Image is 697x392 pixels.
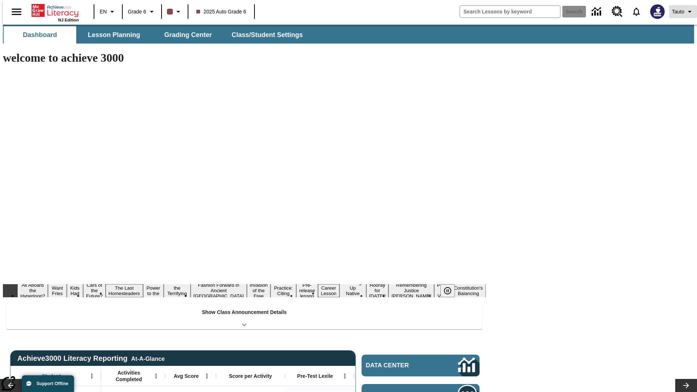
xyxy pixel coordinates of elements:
h1: welcome to achieve 3000 [3,51,486,65]
span: 2025 Auto Grade 6 [196,8,246,16]
span: Data Center [366,362,434,369]
span: Activities Completed [105,369,153,383]
button: Class color is dark brown. Change class color [164,5,186,18]
div: At-A-Glance [131,354,164,362]
span: Grading Center [164,31,212,39]
button: Slide 13 Cooking Up Native Traditions [339,279,366,303]
button: Slide 16 Point of View [434,281,451,300]
button: Slide 15 Remembering Justice O'Connor [388,281,434,300]
span: Tauto [672,8,684,16]
button: Language: EN, Select a language [97,5,120,18]
span: Pre-Test Lexile [297,373,333,379]
div: Pause [440,284,462,297]
button: Open Menu [339,371,350,381]
button: Grading Center [152,26,224,44]
a: Data Center [362,355,480,376]
button: Slide 11 Pre-release lesson [296,281,318,300]
button: Lesson carousel, Next [675,379,697,392]
img: Avatar [650,4,665,19]
button: Dashboard [4,26,76,44]
span: Support Offline [37,381,68,386]
span: Student [42,373,61,379]
span: Class/Student Settings [232,31,303,39]
button: Slide 10 Mixed Practice: Citing Evidence [270,279,296,303]
button: Lesson Planning [78,26,150,44]
span: Grade 6 [128,8,146,16]
input: search field [460,6,560,17]
span: Avg Score [174,373,199,379]
button: Open Menu [86,371,97,381]
button: Slide 3 Dirty Jobs Kids Had To Do [67,273,83,308]
div: Home [32,3,79,22]
button: Slide 2 Do You Want Fries With That? [48,273,66,308]
a: Data Center [587,2,607,22]
button: Slide 6 Solar Power to the People [143,279,164,303]
span: Score per Activity [229,373,272,379]
button: Grade: Grade 6, Select a grade [125,5,159,18]
a: Notifications [627,2,646,21]
button: Profile/Settings [669,5,697,18]
span: Lesson Planning [88,31,140,39]
button: Open side menu [6,1,27,23]
p: Show Class Announcement Details [202,309,287,316]
button: Slide 5 The Last Homesteaders [106,284,143,297]
span: Achieve3000 Literacy Reporting [17,354,165,363]
a: Home [32,3,79,18]
button: Class/Student Settings [226,26,309,44]
button: Open Menu [201,371,212,381]
a: Resource Center, Will open in new tab [607,2,627,21]
span: NJ Edition [58,18,79,22]
div: SubNavbar [3,26,309,44]
button: Pause [440,284,455,297]
button: Support Offline [22,375,74,392]
button: Select a new avatar [646,2,669,21]
span: EN [100,8,107,16]
button: Slide 8 Fashion Forward in Ancient Rome [191,281,247,300]
button: Slide 9 The Invasion of the Free CD [247,276,271,305]
span: Dashboard [23,31,57,39]
button: Slide 7 Attack of the Terrifying Tomatoes [164,279,191,303]
button: Slide 17 The Constitution's Balancing Act [451,279,486,303]
button: Slide 12 Career Lesson [318,284,339,297]
button: Open Menu [151,371,162,381]
div: SubNavbar [3,25,694,44]
button: Slide 4 Cars of the Future? [83,281,106,300]
div: Show Class Announcement Details [7,304,482,329]
button: Slide 1 All Aboard the Hyperloop? [17,281,48,300]
button: Slide 14 Hooray for Constitution Day! [366,281,389,300]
